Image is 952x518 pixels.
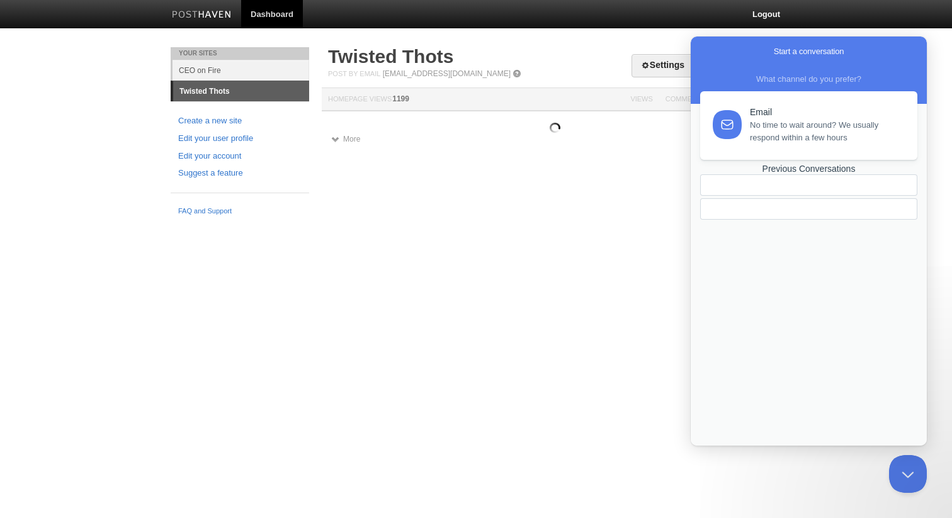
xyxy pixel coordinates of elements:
a: FAQ and Support [178,206,302,217]
li: Your Sites [171,47,309,60]
a: Twisted Thots [328,46,453,67]
a: Create a new site [178,115,302,128]
a: Edit your user profile [178,132,302,145]
a: Suggest a feature [178,167,302,180]
img: Posthaven-bar [172,11,232,20]
th: Comments [659,88,712,111]
a: CEO on Fire [173,60,309,81]
th: Homepage Views [322,88,624,111]
span: Post by Email [328,70,380,77]
a: Settings [632,54,694,77]
iframe: Help Scout Beacon - Live Chat, Contact Form, and Knowledge Base [691,37,927,446]
a: Edit your account [178,150,302,163]
a: [EMAIL_ADDRESS][DOMAIN_NAME] [383,69,511,78]
img: loading.gif [550,123,560,133]
span: 1199 [392,94,409,103]
a: More [331,135,360,144]
a: Twisted Thots [173,81,309,101]
iframe: Help Scout Beacon - Close [889,455,927,493]
th: Views [624,88,659,111]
